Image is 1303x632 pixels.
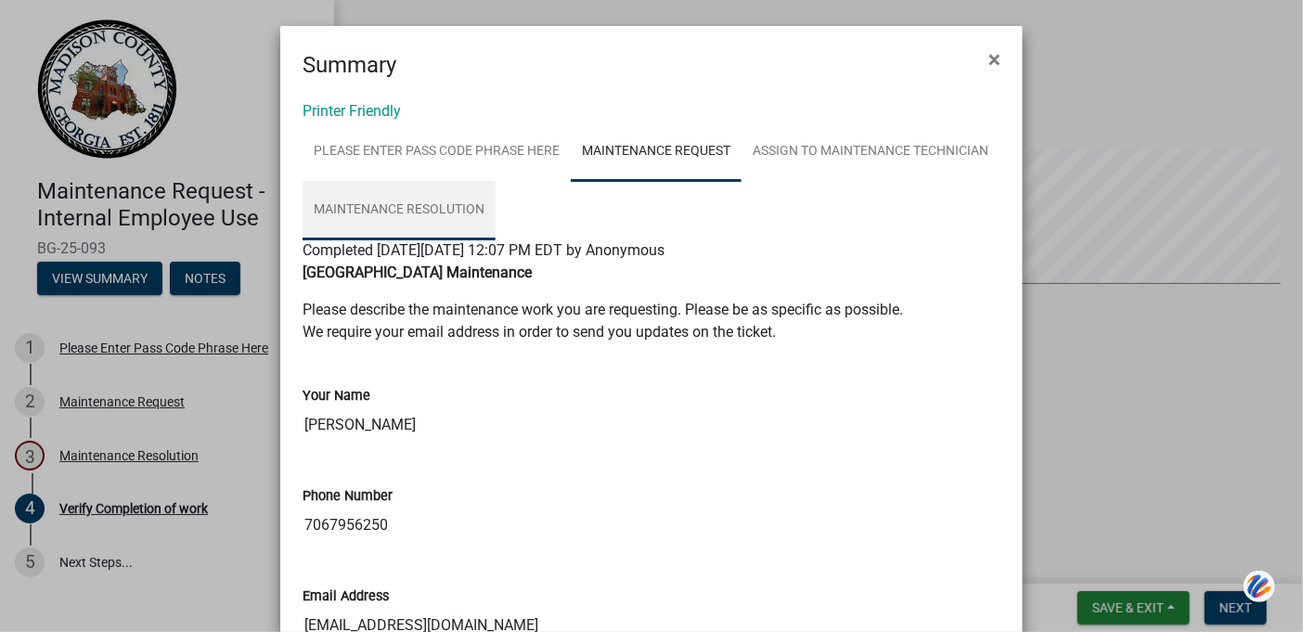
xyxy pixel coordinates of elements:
[303,390,370,403] label: Your Name
[303,102,401,120] a: Printer Friendly
[974,33,1015,85] button: Close
[742,123,1000,182] a: Assign to Maintenance Technician
[1244,570,1275,604] img: svg+xml;base64,PHN2ZyB3aWR0aD0iNDQiIGhlaWdodD0iNDQiIHZpZXdCb3g9IjAgMCA0NCA0NCIgZmlsbD0ibm9uZSIgeG...
[303,490,393,503] label: Phone Number
[303,590,389,603] label: Email Address
[303,48,396,82] h4: Summary
[303,299,1000,343] p: Please describe the maintenance work you are requesting. Please be as specific as possible. We re...
[303,123,571,182] a: Please Enter Pass Code Phrase Here
[571,123,742,182] a: Maintenance Request
[303,241,664,259] span: Completed [DATE][DATE] 12:07 PM EDT by Anonymous
[303,264,532,281] strong: [GEOGRAPHIC_DATA] Maintenance
[988,46,1000,72] span: ×
[303,181,496,240] a: Maintenance Resolution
